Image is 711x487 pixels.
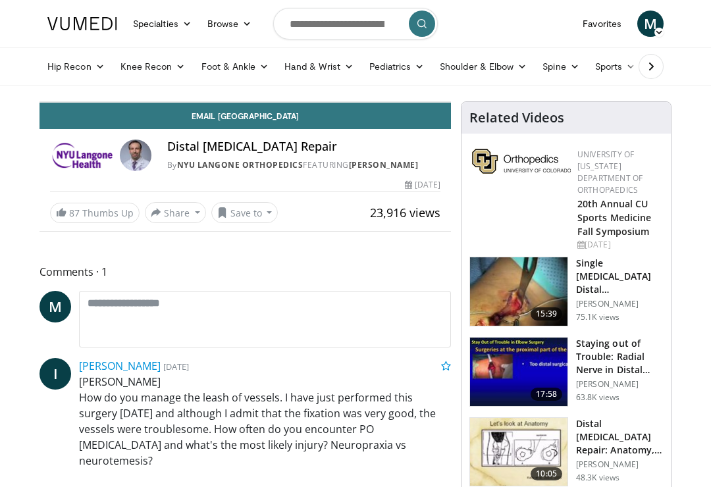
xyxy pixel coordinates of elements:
small: [DATE] [163,361,189,372]
span: 87 [69,207,80,219]
a: University of [US_STATE] Department of Orthopaedics [577,149,643,195]
img: 90401_0000_3.png.150x105_q85_crop-smart_upscale.jpg [470,418,567,486]
a: Knee Recon [113,53,194,80]
p: [PERSON_NAME] [576,459,663,470]
a: Favorites [575,11,629,37]
a: Hip Recon [39,53,113,80]
img: NYU Langone Orthopedics [50,140,115,171]
a: Spine [535,53,587,80]
img: 355603a8-37da-49b6-856f-e00d7e9307d3.png.150x105_q85_autocrop_double_scale_upscale_version-0.2.png [472,149,571,174]
a: Sports [587,53,644,80]
img: king_0_3.png.150x105_q85_crop-smart_upscale.jpg [470,257,567,326]
div: By FEATURING [167,159,440,171]
h4: Related Videos [469,110,564,126]
button: Save to [211,202,278,223]
h3: Single [MEDICAL_DATA] Distal [MEDICAL_DATA] Tendon Repair using a Button [576,257,663,296]
span: 17:58 [531,388,562,401]
div: [DATE] [405,179,440,191]
a: Shoulder & Elbow [432,53,535,80]
a: [PERSON_NAME] [79,359,161,373]
span: 15:39 [531,307,562,320]
a: Specialties [125,11,199,37]
a: Foot & Ankle [194,53,277,80]
a: 17:58 Staying out of Trouble: Radial Nerve in Distal Humerus Fracture, Dis… [PERSON_NAME] 63.8K v... [469,337,663,407]
img: Avatar [120,140,151,171]
img: VuMedi Logo [47,17,117,30]
p: 63.8K views [576,392,619,403]
p: [PERSON_NAME] [576,299,663,309]
a: Hand & Wrist [276,53,361,80]
button: Share [145,202,206,223]
img: Q2xRg7exoPLTwO8X4xMDoxOjB1O8AjAz_1.150x105_q85_crop-smart_upscale.jpg [470,338,567,406]
a: 87 Thumbs Up [50,203,140,223]
h3: Distal [MEDICAL_DATA] Repair: Anatomy, Approaches & Complications [576,417,663,457]
p: 48.3K views [576,473,619,483]
a: Email [GEOGRAPHIC_DATA] [39,103,451,129]
span: 10:05 [531,467,562,480]
a: M [637,11,664,37]
span: Comments 1 [39,263,451,280]
a: I [39,358,71,390]
div: [DATE] [577,239,660,251]
p: [PERSON_NAME] [576,379,663,390]
a: Pediatrics [361,53,432,80]
span: 23,916 views [370,205,440,220]
p: 75.1K views [576,312,619,322]
a: 10:05 Distal [MEDICAL_DATA] Repair: Anatomy, Approaches & Complications [PERSON_NAME] 48.3K views [469,417,663,487]
a: 20th Annual CU Sports Medicine Fall Symposium [577,197,652,238]
input: Search topics, interventions [273,8,438,39]
h4: Distal [MEDICAL_DATA] Repair [167,140,440,154]
a: NYU Langone Orthopedics [177,159,303,170]
a: Browse [199,11,260,37]
a: M [39,291,71,322]
a: 15:39 Single [MEDICAL_DATA] Distal [MEDICAL_DATA] Tendon Repair using a Button [PERSON_NAME] 75.1... [469,257,663,326]
h3: Staying out of Trouble: Radial Nerve in Distal Humerus Fracture, Dis… [576,337,663,376]
a: [PERSON_NAME] [349,159,419,170]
